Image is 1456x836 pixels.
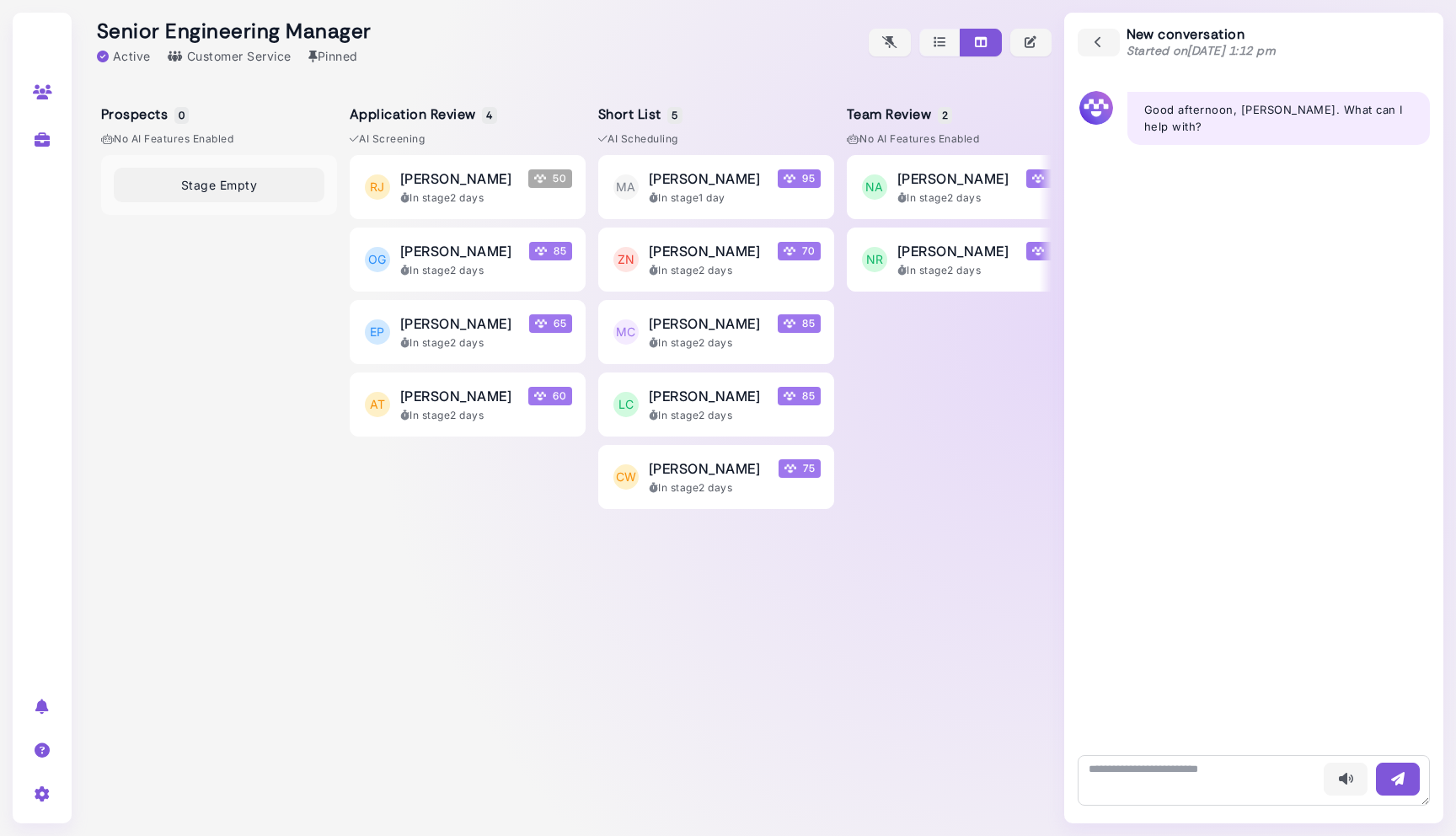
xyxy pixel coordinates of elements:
span: [PERSON_NAME] [897,169,1009,189]
div: New conversation [1127,26,1277,59]
span: RJ [365,174,390,200]
span: 95 [778,169,821,188]
img: Megan Score [784,390,795,402]
span: [PERSON_NAME] [400,313,511,334]
div: Customer Service [168,47,292,65]
img: Megan Score [534,173,546,185]
span: [PERSON_NAME] [400,169,511,189]
button: EP [PERSON_NAME] Megan Score 65 In stage2 days [350,300,586,364]
time: [DATE] 1:12 pm [1187,43,1276,58]
button: RJ [PERSON_NAME] Megan Score 50 In stage2 days [350,155,586,219]
button: LC [PERSON_NAME] Megan Score 85 In stage2 days [598,372,834,437]
span: [PERSON_NAME] [649,386,760,406]
div: Good afternoon, [PERSON_NAME]. What can I help with? [1144,102,1413,135]
span: AI Scheduling [598,131,678,147]
span: [PERSON_NAME] [649,458,760,479]
h5: Short List [598,106,680,122]
div: In stage 2 days [897,190,1069,206]
span: ZN [613,247,639,272]
div: In stage 2 days [400,335,572,351]
span: EP [365,319,390,345]
img: Megan Score [784,463,796,474]
div: Active [97,47,151,65]
img: Megan Score [1032,245,1044,257]
img: Megan Score [784,245,795,257]
button: MC [PERSON_NAME] Megan Score 85 In stage2 days [598,300,834,364]
span: 5 [667,107,682,124]
img: Megan Score [535,318,547,330]
h5: Team Review [847,106,950,122]
div: In stage 2 days [400,263,572,278]
span: 0 [174,107,189,124]
span: No AI Features enabled [847,131,979,147]
div: In stage 2 days [897,263,1069,278]
span: MA [613,174,639,200]
img: Megan Score [784,318,795,330]
span: AI Screening [350,131,425,147]
h2: Senior Engineering Manager [97,19,371,44]
img: Megan Score [784,173,795,185]
h5: Prospects [101,106,186,122]
span: NA [862,174,887,200]
div: In stage 2 days [649,263,821,278]
span: NR [862,247,887,272]
span: 70 [1026,242,1069,260]
img: Megan Score [1032,173,1044,185]
span: 50 [528,169,572,188]
span: Stage Empty [181,176,257,194]
div: In stage 2 days [400,408,572,423]
span: 70 [778,242,821,260]
img: Megan Score [534,390,546,402]
div: In stage 2 days [649,408,821,423]
span: MC [613,319,639,345]
span: 75 [779,459,821,478]
span: No AI Features enabled [101,131,233,147]
span: [PERSON_NAME] [400,386,511,406]
span: AT [365,392,390,417]
button: OG [PERSON_NAME] Megan Score 85 In stage2 days [350,228,586,292]
button: CW [PERSON_NAME] Megan Score 75 In stage2 days [598,445,834,509]
span: 60 [528,387,572,405]
span: 85 [778,387,821,405]
div: In stage 2 days [649,480,821,496]
span: 85 [778,314,821,333]
span: Started on [1127,43,1277,58]
button: ZN [PERSON_NAME] Megan Score 70 In stage2 days [598,228,834,292]
span: CW [613,464,639,490]
button: AT [PERSON_NAME] Megan Score 60 In stage2 days [350,372,586,437]
div: Pinned [308,47,358,65]
span: [PERSON_NAME] [400,241,511,261]
span: 65 [529,314,572,333]
button: NA [PERSON_NAME] Megan Score 85 In stage2 days [847,155,1083,219]
button: NR [PERSON_NAME] Megan Score 70 In stage2 days [847,228,1083,292]
span: 85 [1026,169,1069,188]
span: [PERSON_NAME] [649,241,760,261]
span: 85 [529,242,572,260]
span: [PERSON_NAME] [897,241,1009,261]
span: [PERSON_NAME] [649,313,760,334]
span: LC [613,392,639,417]
button: MA [PERSON_NAME] Megan Score 95 In stage1 day [598,155,834,219]
span: OG [365,247,390,272]
span: 4 [482,107,496,124]
img: Megan Score [535,245,547,257]
div: In stage 1 day [649,190,821,206]
span: 2 [938,107,952,124]
div: In stage 2 days [649,335,821,351]
div: In stage 2 days [400,190,572,206]
span: [PERSON_NAME] [649,169,760,189]
h5: Application Review [350,106,495,122]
